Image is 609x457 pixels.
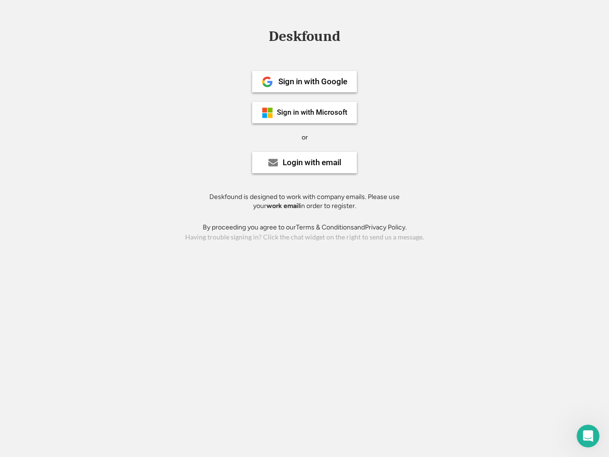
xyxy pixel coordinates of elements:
div: or [302,133,308,142]
div: By proceeding you agree to our and [203,223,407,232]
a: Privacy Policy. [365,223,407,231]
div: Deskfound [264,29,345,44]
div: Sign in with Microsoft [277,109,347,116]
div: Deskfound is designed to work with company emails. Please use your in order to register. [197,192,412,211]
a: Terms & Conditions [296,223,354,231]
img: 1024px-Google__G__Logo.svg.png [262,76,273,88]
img: ms-symbollockup_mssymbol_19.png [262,107,273,119]
iframe: Intercom live chat [577,425,599,447]
div: Login with email [283,159,341,167]
strong: work email [266,202,300,210]
div: Sign in with Google [278,78,347,86]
